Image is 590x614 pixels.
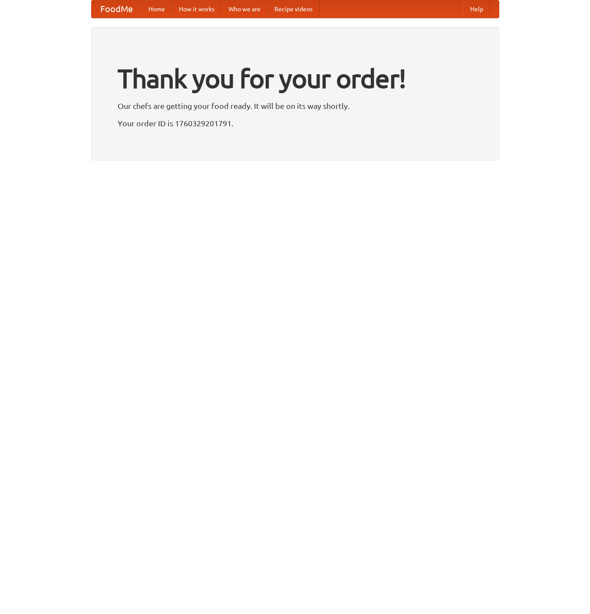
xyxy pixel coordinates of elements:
a: How it works [172,0,221,18]
a: Recipe videos [267,0,320,18]
p: Your order ID is 1760329201791. [118,117,473,130]
a: Who we are [221,0,267,18]
a: FoodMe [92,0,142,18]
a: Help [463,0,490,18]
a: Home [142,0,172,18]
p: Our chefs are getting your food ready. It will be on its way shortly. [118,99,473,112]
h1: Thank you for your order! [118,58,473,99]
